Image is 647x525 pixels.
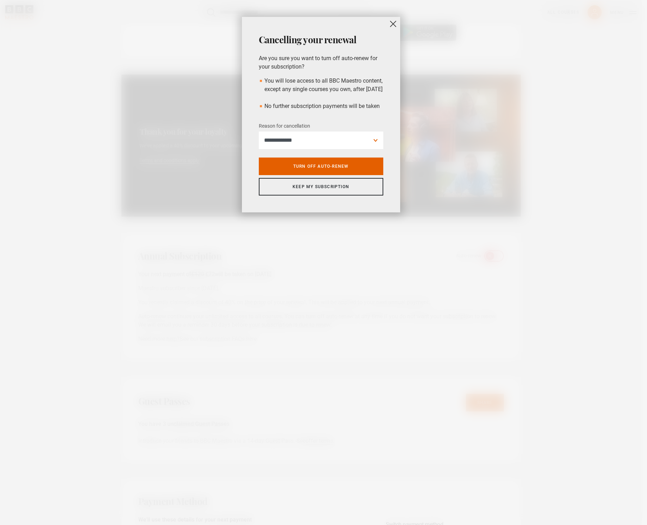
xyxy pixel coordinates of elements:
li: No further subscription payments will be taken [259,102,383,110]
label: Reason for cancellation [259,122,310,130]
a: Turn off auto-renew [259,158,383,175]
h2: Cancelling your renewal [259,34,383,46]
li: You will lose access to all BBC Maestro content, except any single courses you own, after [DATE] [259,77,383,94]
a: Keep my subscription [259,178,383,196]
p: Are you sure you want to turn off auto-renew for your subscription? [259,54,383,71]
button: close [386,17,400,31]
